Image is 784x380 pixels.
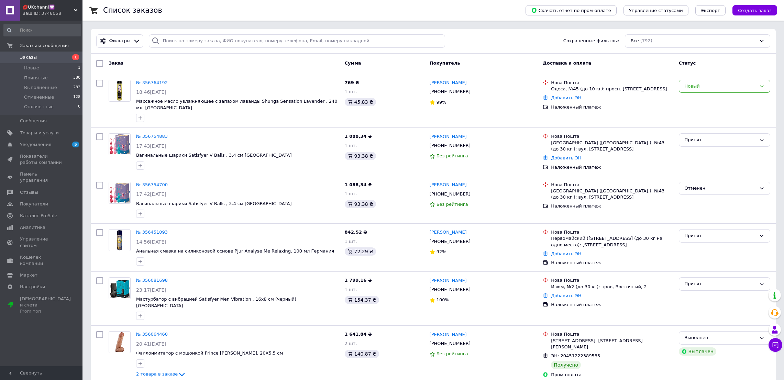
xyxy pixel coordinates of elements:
[20,118,47,124] span: Сообщения
[551,361,581,369] div: Получено
[345,332,372,337] span: 1 641,84 ₴
[551,140,673,152] div: [GEOGRAPHIC_DATA] ([GEOGRAPHIC_DATA].), №43 (до 30 кг ): вул. [STREET_ADDRESS]
[685,185,756,192] div: Отменен
[136,297,296,308] a: Мастурбатор с вибрацией Satisfyer Men Vibration , 16х8 см (черный) [GEOGRAPHIC_DATA]
[551,95,581,100] a: Добавить ЭН
[20,43,69,49] span: Заказы и сообщения
[726,8,777,13] a: Создать заказ
[136,89,166,95] span: 18:46[DATE]
[430,332,467,338] a: [PERSON_NAME]
[112,332,127,353] img: Фото товару
[20,153,64,166] span: Показатели работы компании
[428,237,472,246] div: [PHONE_NUMBER]
[551,203,673,209] div: Наложенный платеж
[73,75,80,81] span: 380
[136,143,166,149] span: 17:43[DATE]
[437,202,468,207] span: Без рейтинга
[136,341,166,347] span: 20:41[DATE]
[695,5,726,15] button: Экспорт
[551,331,673,337] div: Нова Пошта
[20,272,37,278] span: Маркет
[563,38,619,44] span: Сохраненные фильтры:
[149,34,445,48] input: Поиск по номеру заказа, ФИО покупателя, номеру телефона, Email, номеру накладной
[136,80,168,85] a: № 356764192
[428,285,472,294] div: [PHONE_NUMBER]
[631,38,639,44] span: Все
[437,351,468,356] span: Без рейтинга
[78,65,80,71] span: 1
[136,278,168,283] a: № 356081698
[136,248,334,254] a: Анальная смазка на силиконовой основе Pjur Analyse Me Relaxing, 100 мл Германия
[769,338,782,352] button: Чат с покупателем
[428,339,472,348] div: [PHONE_NUMBER]
[551,164,673,170] div: Наложенный платеж
[551,372,673,378] div: Пром-оплата
[20,201,48,207] span: Покупатели
[345,60,361,66] span: Сумма
[136,134,168,139] a: № 356754883
[685,83,756,90] div: Новый
[136,99,338,110] a: Массажное масло увлажняющее с запахом лаванды Shunga Sensation Lavender , 240 мл. [GEOGRAPHIC_DATA]
[685,232,756,239] div: Принят
[345,278,372,283] span: 1 799,16 ₴
[109,182,130,203] img: Фото товару
[551,80,673,86] div: Нова Пошта
[136,239,166,245] span: 14:56[DATE]
[551,104,673,110] div: Наложенный платеж
[551,260,673,266] div: Наложенный платеж
[78,104,80,110] span: 0
[22,10,82,16] div: Ваш ID: 3748058
[20,254,64,267] span: Кошелек компании
[437,297,449,302] span: 100%
[345,89,357,94] span: 1 шт.
[430,134,467,140] a: [PERSON_NAME]
[24,85,57,91] span: Выполненные
[551,353,600,358] span: ЭН: 20451222389585
[109,38,131,44] span: Фильтры
[109,80,131,102] a: Фото товару
[109,278,130,299] img: Фото товару
[345,296,379,304] div: 154.37 ₴
[679,60,696,66] span: Статус
[551,235,673,248] div: Первомайский ([STREET_ADDRESS] (до 30 кг на одно место): [STREET_ADDRESS]
[20,54,37,60] span: Заказы
[24,94,54,100] span: Отмененные
[437,249,446,254] span: 92%
[623,5,688,15] button: Управление статусами
[20,189,38,195] span: Отзывы
[136,371,178,377] span: 2 товара в заказе
[22,4,74,10] span: 💋UKohanni💟
[345,247,376,256] div: 72.29 ₴
[20,142,51,148] span: Уведомления
[685,280,756,288] div: Принят
[551,251,581,256] a: Добавить ЭН
[345,230,367,235] span: 842,52 ₴
[20,171,64,183] span: Панель управления
[109,331,131,353] a: Фото товару
[430,80,467,86] a: [PERSON_NAME]
[428,87,472,96] div: [PHONE_NUMBER]
[112,230,127,251] img: Фото товару
[103,6,162,14] h1: Список заказов
[679,347,716,356] div: Выплачен
[109,133,131,155] a: Фото товару
[20,236,64,248] span: Управление сайтом
[551,338,673,350] div: [STREET_ADDRESS]: [STREET_ADDRESS][PERSON_NAME]
[732,5,777,15] button: Создать заказ
[526,5,617,15] button: Скачать отчет по пром-оплате
[430,278,467,284] a: [PERSON_NAME]
[685,136,756,144] div: Принят
[136,191,166,197] span: 17:42[DATE]
[551,188,673,200] div: [GEOGRAPHIC_DATA] ([GEOGRAPHIC_DATA].), №43 (до 30 кг ): вул. [STREET_ADDRESS]
[136,201,292,206] a: Вагинальные шарики Satisfyer V Balls , 3.4 см [GEOGRAPHIC_DATA]
[136,153,292,158] span: Вагинальные шарики Satisfyer V Balls , 3.4 см [GEOGRAPHIC_DATA]
[72,142,79,147] span: 5
[551,182,673,188] div: Нова Пошта
[109,229,131,251] a: Фото товару
[551,277,673,283] div: Нова Пошта
[345,182,372,187] span: 1 088,34 ₴
[551,284,673,290] div: Изюм, №2 (до 30 кг): пров, Восточный, 2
